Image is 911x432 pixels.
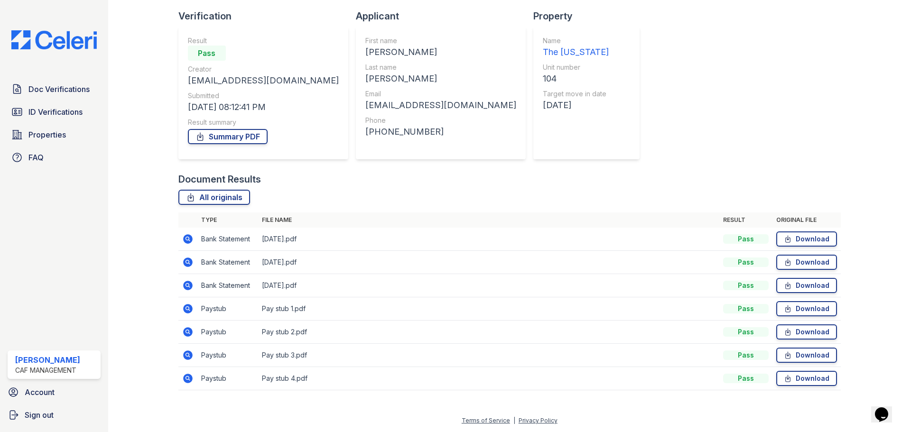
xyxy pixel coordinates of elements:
[723,350,769,360] div: Pass
[258,228,719,251] td: [DATE].pdf
[188,91,339,101] div: Submitted
[258,367,719,390] td: Pay stub 4.pdf
[719,212,772,228] th: Result
[723,374,769,383] div: Pass
[197,297,258,321] td: Paystub
[723,257,769,267] div: Pass
[776,231,837,247] a: Download
[28,129,66,140] span: Properties
[356,9,533,23] div: Applicant
[178,173,261,186] div: Document Results
[15,366,80,375] div: CAF Management
[8,148,101,167] a: FAQ
[513,417,515,424] div: |
[365,36,516,46] div: First name
[197,344,258,367] td: Paystub
[365,99,516,112] div: [EMAIL_ADDRESS][DOMAIN_NAME]
[15,354,80,366] div: [PERSON_NAME]
[365,125,516,138] div: [PHONE_NUMBER]
[28,83,90,95] span: Doc Verifications
[4,383,104,402] a: Account
[543,72,609,85] div: 104
[723,304,769,313] div: Pass
[8,102,101,121] a: ID Verifications
[543,46,609,59] div: The [US_STATE]
[25,409,54,421] span: Sign out
[776,324,837,340] a: Download
[188,46,226,61] div: Pass
[776,255,837,270] a: Download
[776,278,837,293] a: Download
[365,89,516,99] div: Email
[519,417,558,424] a: Privacy Policy
[188,64,339,74] div: Creator
[543,36,609,46] div: Name
[543,36,609,59] a: Name The [US_STATE]
[197,321,258,344] td: Paystub
[28,152,44,163] span: FAQ
[723,234,769,244] div: Pass
[871,394,902,423] iframe: chat widget
[178,190,250,205] a: All originals
[8,125,101,144] a: Properties
[178,9,356,23] div: Verification
[258,344,719,367] td: Pay stub 3.pdf
[258,321,719,344] td: Pay stub 2.pdf
[4,30,104,49] img: CE_Logo_Blue-a8612792a0a2168367f1c8372b55b34899dd931a85d93a1a3d3e32e68fde9ad4.png
[723,281,769,290] div: Pass
[772,212,841,228] th: Original file
[723,327,769,337] div: Pass
[365,72,516,85] div: [PERSON_NAME]
[533,9,647,23] div: Property
[197,228,258,251] td: Bank Statement
[188,36,339,46] div: Result
[25,386,55,398] span: Account
[776,348,837,363] a: Download
[258,274,719,297] td: [DATE].pdf
[28,106,83,118] span: ID Verifications
[188,74,339,87] div: [EMAIL_ADDRESS][DOMAIN_NAME]
[188,101,339,114] div: [DATE] 08:12:41 PM
[258,297,719,321] td: Pay stub 1.pdf
[197,274,258,297] td: Bank Statement
[4,405,104,424] a: Sign out
[365,46,516,59] div: [PERSON_NAME]
[543,99,609,112] div: [DATE]
[776,301,837,316] a: Download
[365,116,516,125] div: Phone
[8,80,101,99] a: Doc Verifications
[543,89,609,99] div: Target move in date
[543,63,609,72] div: Unit number
[258,251,719,274] td: [DATE].pdf
[197,212,258,228] th: Type
[776,371,837,386] a: Download
[365,63,516,72] div: Last name
[188,129,268,144] a: Summary PDF
[197,367,258,390] td: Paystub
[462,417,510,424] a: Terms of Service
[188,118,339,127] div: Result summary
[197,251,258,274] td: Bank Statement
[258,212,719,228] th: File name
